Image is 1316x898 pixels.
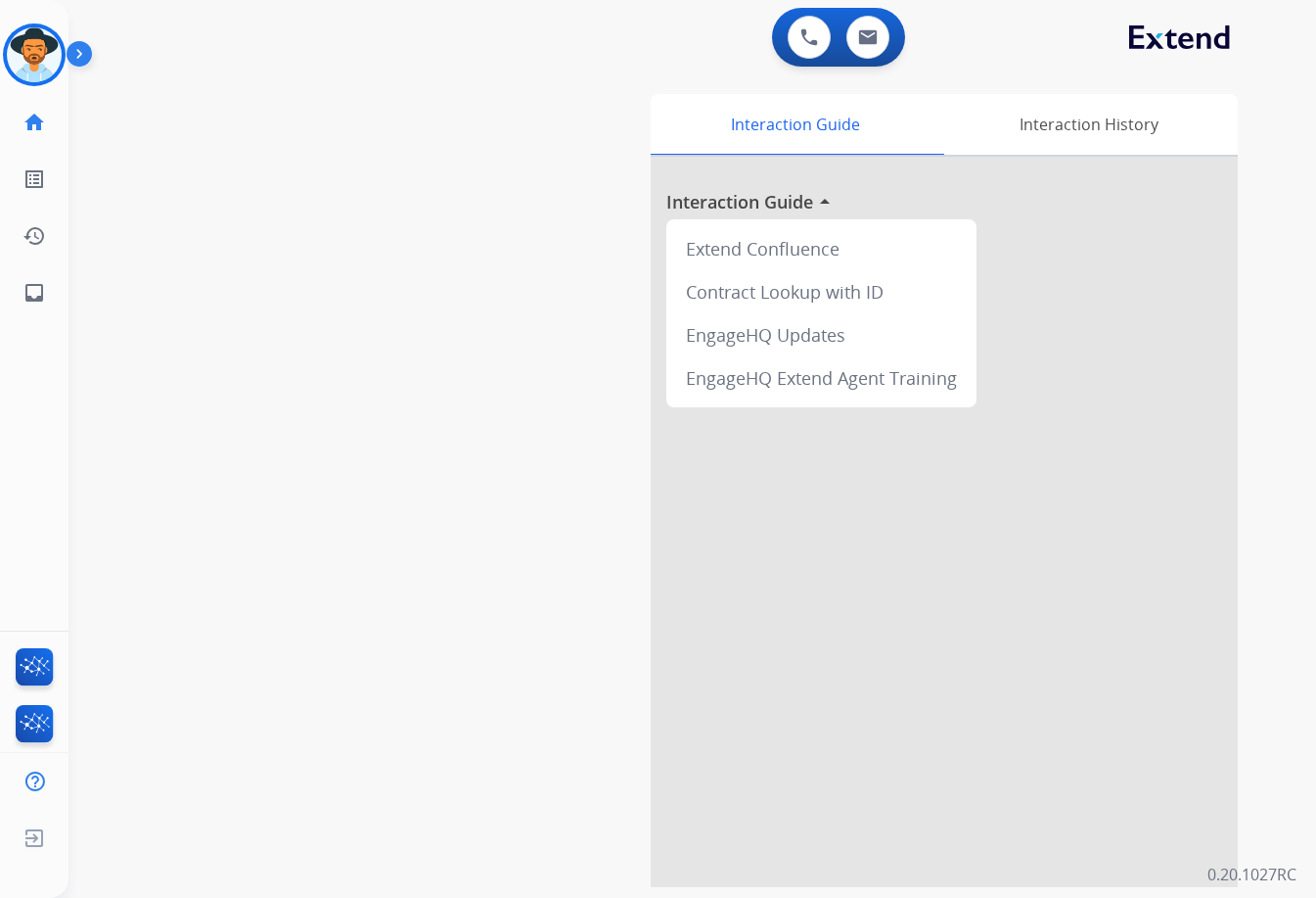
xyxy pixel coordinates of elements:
img: avatar [7,27,62,82]
div: Contract Lookup with ID [674,270,969,313]
div: Interaction Guide [651,94,939,155]
mat-icon: inbox [23,281,46,305]
p: 0.20.1027RC [1207,863,1296,886]
mat-icon: history [23,224,46,248]
div: Interaction History [939,94,1238,155]
mat-icon: list_alt [23,167,46,191]
mat-icon: home [23,111,46,134]
div: EngageHQ Updates [674,313,969,356]
div: EngageHQ Extend Agent Training [674,356,969,400]
div: Extend Confluence [674,227,969,270]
